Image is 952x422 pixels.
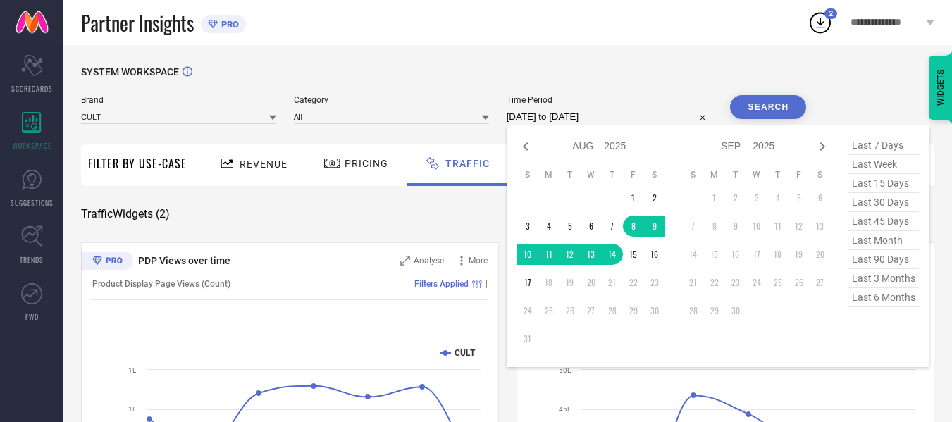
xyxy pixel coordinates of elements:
td: Fri Aug 22 2025 [623,272,644,293]
td: Wed Aug 13 2025 [581,244,602,265]
td: Tue Sep 23 2025 [725,272,746,293]
span: 2 [829,9,833,18]
span: Filter By Use-Case [88,155,187,172]
span: FWD [25,311,39,322]
td: Fri Aug 15 2025 [623,244,644,265]
text: 1L [128,366,137,374]
td: Thu Sep 11 2025 [767,216,789,237]
td: Mon Sep 01 2025 [704,187,725,209]
td: Sun Aug 17 2025 [517,272,538,293]
span: Filters Applied [414,279,469,289]
span: Partner Insights [81,8,194,37]
td: Tue Aug 12 2025 [560,244,581,265]
td: Fri Aug 29 2025 [623,300,644,321]
td: Sun Sep 28 2025 [683,300,704,321]
div: Next month [814,138,831,155]
span: last 90 days [848,250,919,269]
td: Sun Sep 14 2025 [683,244,704,265]
th: Friday [623,169,644,180]
td: Mon Aug 04 2025 [538,216,560,237]
td: Wed Aug 06 2025 [581,216,602,237]
th: Friday [789,169,810,180]
td: Tue Sep 02 2025 [725,187,746,209]
text: 1L [128,405,137,413]
td: Fri Sep 19 2025 [789,244,810,265]
td: Sat Sep 13 2025 [810,216,831,237]
td: Tue Aug 26 2025 [560,300,581,321]
td: Thu Sep 04 2025 [767,187,789,209]
td: Sun Aug 24 2025 [517,300,538,321]
td: Sat Aug 30 2025 [644,300,665,321]
td: Sun Sep 07 2025 [683,216,704,237]
span: last 6 months [848,288,919,307]
th: Saturday [644,169,665,180]
span: last 15 days [848,174,919,193]
span: Traffic [445,158,490,169]
span: last 3 months [848,269,919,288]
div: Previous month [517,138,534,155]
td: Sat Aug 09 2025 [644,216,665,237]
td: Fri Sep 12 2025 [789,216,810,237]
td: Sun Aug 03 2025 [517,216,538,237]
td: Thu Aug 07 2025 [602,216,623,237]
td: Mon Sep 29 2025 [704,300,725,321]
span: TRENDS [20,254,44,265]
th: Tuesday [725,169,746,180]
th: Sunday [517,169,538,180]
td: Sat Aug 16 2025 [644,244,665,265]
td: Fri Sep 26 2025 [789,272,810,293]
td: Mon Aug 18 2025 [538,272,560,293]
th: Monday [538,169,560,180]
td: Fri Aug 08 2025 [623,216,644,237]
span: WORKSPACE [13,140,51,151]
td: Sat Sep 06 2025 [810,187,831,209]
td: Tue Sep 16 2025 [725,244,746,265]
th: Thursday [767,169,789,180]
div: Open download list [808,10,833,35]
td: Mon Aug 11 2025 [538,244,560,265]
td: Sun Sep 21 2025 [683,272,704,293]
span: SYSTEM WORKSPACE [81,66,179,77]
td: Sat Aug 02 2025 [644,187,665,209]
td: Sun Aug 31 2025 [517,328,538,349]
span: last 7 days [848,136,919,155]
td: Mon Sep 08 2025 [704,216,725,237]
span: last week [848,155,919,174]
td: Thu Aug 21 2025 [602,272,623,293]
td: Mon Sep 15 2025 [704,244,725,265]
th: Saturday [810,169,831,180]
td: Thu Sep 25 2025 [767,272,789,293]
input: Select time period [507,108,713,125]
th: Sunday [683,169,704,180]
td: Wed Aug 20 2025 [581,272,602,293]
td: Sat Sep 27 2025 [810,272,831,293]
span: Product Display Page Views (Count) [92,279,230,289]
th: Thursday [602,169,623,180]
th: Wednesday [746,169,767,180]
span: Category [294,95,489,105]
span: last month [848,231,919,250]
span: PRO [218,19,239,30]
span: SCORECARDS [11,83,53,94]
span: Analyse [414,256,444,266]
span: More [469,256,488,266]
text: 45L [559,405,571,413]
td: Wed Sep 24 2025 [746,272,767,293]
td: Wed Aug 27 2025 [581,300,602,321]
td: Sat Aug 23 2025 [644,272,665,293]
td: Fri Aug 01 2025 [623,187,644,209]
span: Brand [81,95,276,105]
th: Wednesday [581,169,602,180]
td: Tue Sep 30 2025 [725,300,746,321]
th: Monday [704,169,725,180]
td: Mon Sep 22 2025 [704,272,725,293]
span: SUGGESTIONS [11,197,54,208]
div: Premium [81,252,133,273]
td: Thu Aug 28 2025 [602,300,623,321]
td: Wed Sep 03 2025 [746,187,767,209]
td: Thu Aug 14 2025 [602,244,623,265]
td: Tue Aug 05 2025 [560,216,581,237]
td: Sat Sep 20 2025 [810,244,831,265]
text: 50L [559,366,571,374]
span: Time Period [507,95,713,105]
